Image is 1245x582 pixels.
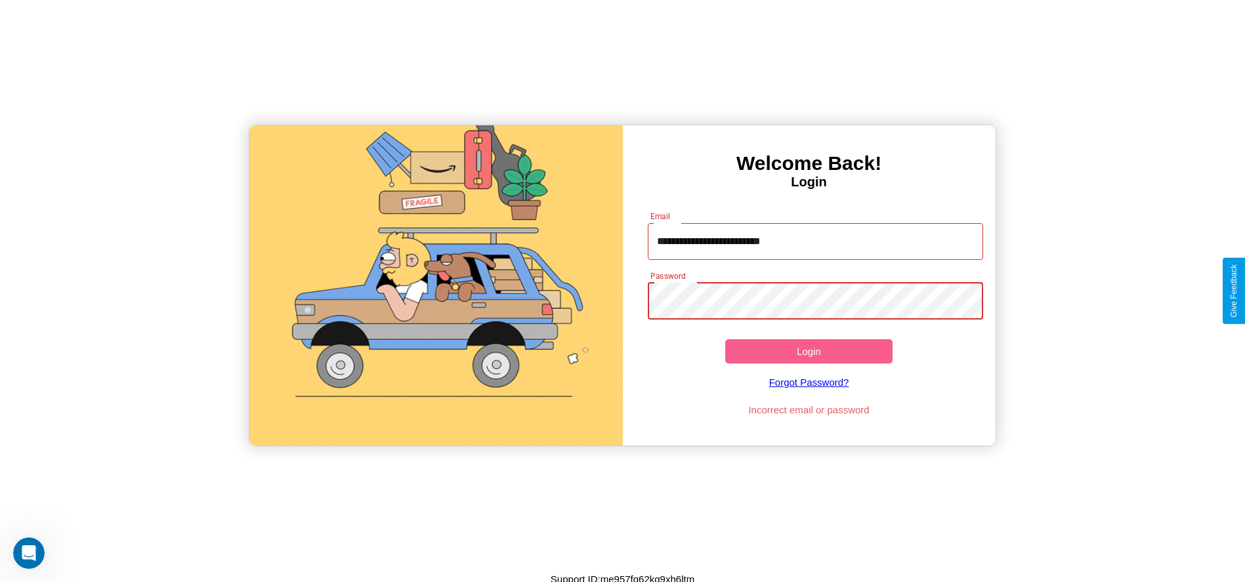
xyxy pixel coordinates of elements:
[650,270,685,281] label: Password
[725,339,893,364] button: Login
[1229,264,1238,318] div: Give Feedback
[641,364,977,401] a: Forgot Password?
[623,175,996,190] h4: Login
[641,401,977,419] p: Incorrect email or password
[623,152,996,175] h3: Welcome Back!
[650,211,671,222] label: Email
[13,537,45,569] iframe: Intercom live chat
[249,125,622,446] img: gif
